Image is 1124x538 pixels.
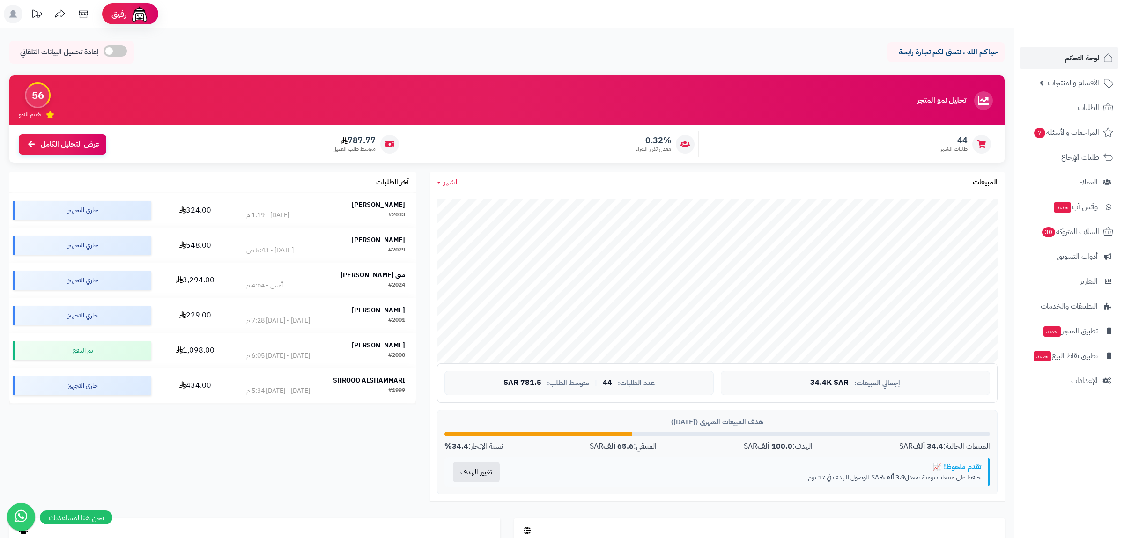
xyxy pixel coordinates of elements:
div: #1999 [388,386,405,396]
a: تطبيق نقاط البيعجديد [1020,345,1118,367]
td: 548.00 [155,228,236,263]
span: التطبيقات والخدمات [1041,300,1098,313]
span: 34.4K SAR [810,379,849,387]
span: الإعدادات [1071,374,1098,387]
span: متوسط طلب العميل [333,145,376,153]
div: #2029 [388,246,405,255]
h3: المبيعات [973,178,998,187]
span: تقييم النمو [19,111,41,118]
span: الطلبات [1078,101,1099,114]
img: ai-face.png [130,5,149,23]
span: الأقسام والمنتجات [1048,76,1099,89]
div: تم الدفع [13,341,151,360]
span: تطبيق نقاط البيع [1033,349,1098,362]
a: عرض التحليل الكامل [19,134,106,155]
span: رفيق [111,8,126,20]
div: تقدم ملحوظ! 📈 [515,462,981,472]
div: نسبة الإنجاز: [444,441,503,452]
div: جاري التجهيز [13,236,151,255]
strong: [PERSON_NAME] [352,340,405,350]
a: التقارير [1020,270,1118,293]
span: 44 [940,135,968,146]
div: المتبقي: SAR [590,441,657,452]
div: [DATE] - 5:43 ص [246,246,294,255]
div: #2033 [388,211,405,220]
a: تطبيق المتجرجديد [1020,320,1118,342]
span: معدل تكرار الشراء [636,145,671,153]
div: الهدف: SAR [744,441,813,452]
span: 44 [603,379,612,387]
span: أدوات التسويق [1057,250,1098,263]
span: جديد [1034,351,1051,361]
a: أدوات التسويق [1020,245,1118,268]
span: تطبيق المتجر [1043,324,1098,338]
span: إجمالي المبيعات: [854,379,900,387]
span: | [595,379,597,386]
span: 30 [1042,227,1056,238]
td: 434.00 [155,368,236,403]
div: المبيعات الحالية: SAR [899,441,990,452]
span: جديد [1054,202,1071,213]
span: طلبات الإرجاع [1061,151,1099,164]
button: تغيير الهدف [453,462,500,482]
div: #2001 [388,316,405,325]
strong: 100.0 ألف [757,441,792,452]
strong: 3.9 ألف [883,472,905,482]
span: التقارير [1080,275,1098,288]
a: طلبات الإرجاع [1020,146,1118,169]
div: [DATE] - [DATE] 5:34 م [246,386,310,396]
a: السلات المتروكة30 [1020,221,1118,243]
div: جاري التجهيز [13,271,151,290]
div: #2000 [388,351,405,361]
strong: 34.4% [444,441,468,452]
span: جديد [1043,326,1061,337]
a: لوحة التحكم [1020,47,1118,69]
h3: تحليل نمو المتجر [917,96,966,105]
span: العملاء [1080,176,1098,189]
div: جاري التجهيز [13,201,151,220]
a: العملاء [1020,171,1118,193]
span: السلات المتروكة [1041,225,1099,238]
span: 0.32% [636,135,671,146]
td: 3,294.00 [155,263,236,298]
a: المراجعات والأسئلة7 [1020,121,1118,144]
div: هدف المبيعات الشهري ([DATE]) [444,417,990,427]
a: التطبيقات والخدمات [1020,295,1118,317]
p: حافظ على مبيعات يومية بمعدل SAR للوصول للهدف في 17 يوم. [515,473,981,482]
a: تحديثات المنصة [25,5,48,26]
span: لوحة التحكم [1065,52,1099,65]
div: أمس - 4:04 م [246,281,283,290]
strong: [PERSON_NAME] [352,235,405,245]
td: 1,098.00 [155,333,236,368]
a: الإعدادات [1020,369,1118,392]
p: حياكم الله ، نتمنى لكم تجارة رابحة [895,47,998,58]
span: عرض التحليل الكامل [41,139,99,150]
span: متوسط الطلب: [547,379,589,387]
span: إعادة تحميل البيانات التلقائي [20,47,99,58]
div: [DATE] - [DATE] 6:05 م [246,351,310,361]
div: [DATE] - [DATE] 7:28 م [246,316,310,325]
span: عدد الطلبات: [618,379,655,387]
div: #2024 [388,281,405,290]
span: 787.77 [333,135,376,146]
a: وآتس آبجديد [1020,196,1118,218]
strong: [PERSON_NAME] [352,200,405,210]
span: طلبات الشهر [940,145,968,153]
div: جاري التجهيز [13,376,151,395]
a: الشهر [437,177,459,188]
td: 324.00 [155,193,236,228]
a: الطلبات [1020,96,1118,119]
span: 781.5 SAR [503,379,541,387]
strong: 34.4 ألف [913,441,943,452]
span: المراجعات والأسئلة [1033,126,1099,139]
span: الشهر [444,177,459,188]
img: logo-2.png [1060,21,1115,41]
div: جاري التجهيز [13,306,151,325]
div: [DATE] - 1:19 م [246,211,289,220]
td: 229.00 [155,298,236,333]
span: 7 [1034,128,1046,139]
strong: SHROOQ ALSHAMMARI [333,376,405,385]
h3: آخر الطلبات [376,178,409,187]
strong: منى [PERSON_NAME] [340,270,405,280]
span: وآتس آب [1053,200,1098,214]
